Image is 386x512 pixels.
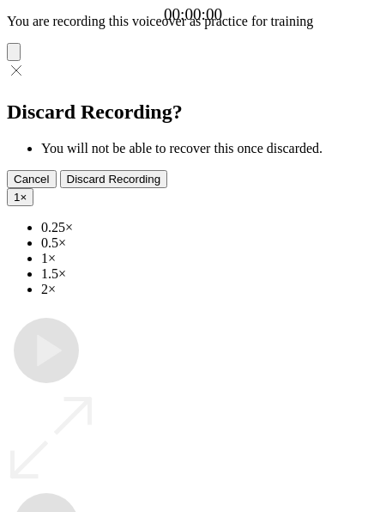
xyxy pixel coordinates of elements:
li: 1× [41,251,379,266]
li: 2× [41,282,379,297]
span: 1 [14,191,20,204]
button: 1× [7,188,33,206]
li: 1.5× [41,266,379,282]
li: 0.5× [41,235,379,251]
button: Discard Recording [60,170,168,188]
li: You will not be able to recover this once discarded. [41,141,379,156]
button: Cancel [7,170,57,188]
a: 00:00:00 [164,5,222,24]
p: You are recording this voiceover as practice for training [7,14,379,29]
h2: Discard Recording? [7,101,379,124]
li: 0.25× [41,220,379,235]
